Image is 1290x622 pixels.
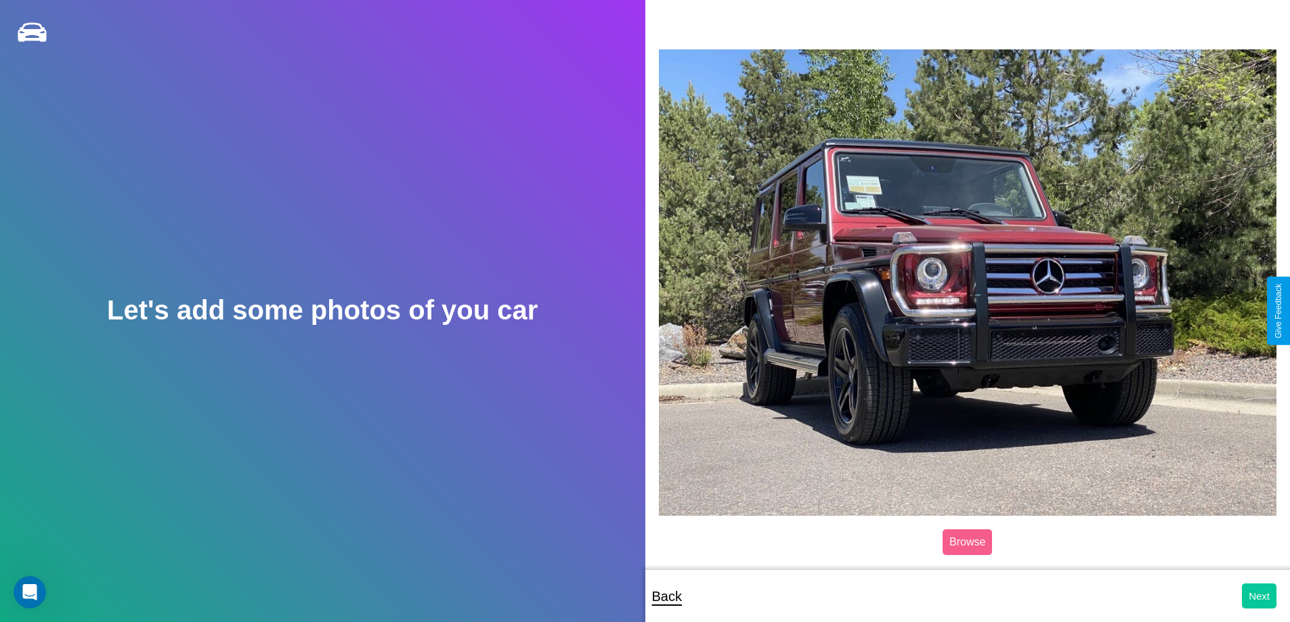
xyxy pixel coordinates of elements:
[943,529,992,555] label: Browse
[659,49,1277,515] img: posted
[107,295,538,326] h2: Let's add some photos of you car
[652,584,682,608] p: Back
[1274,284,1283,338] div: Give Feedback
[1242,583,1276,608] button: Next
[14,576,46,608] iframe: Intercom live chat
